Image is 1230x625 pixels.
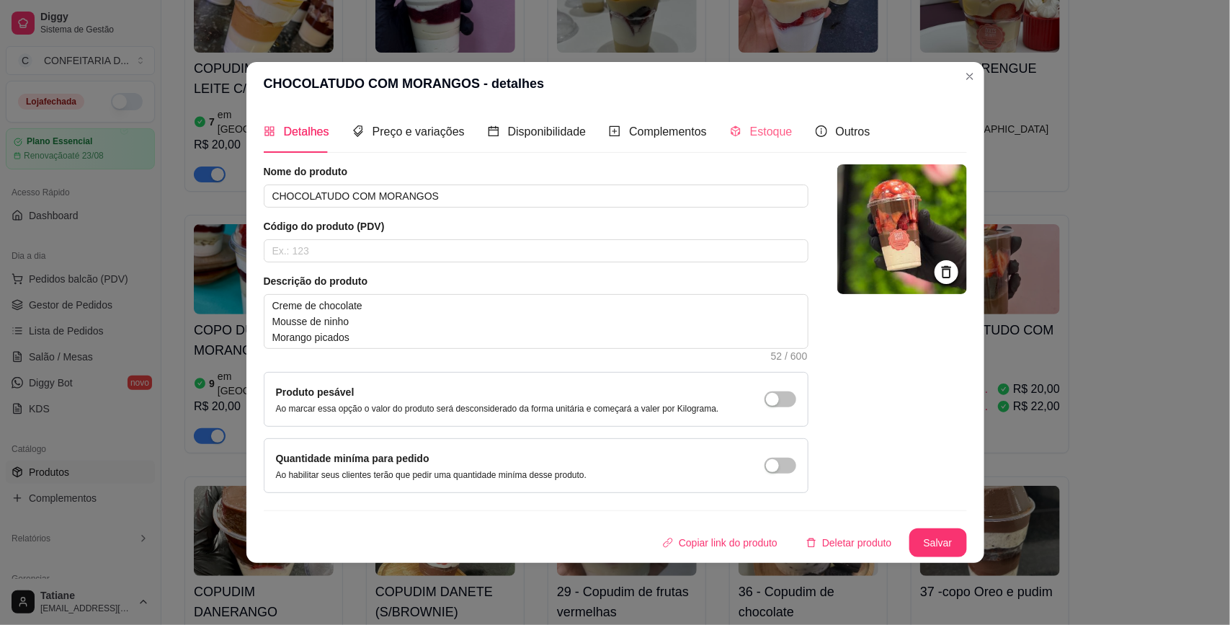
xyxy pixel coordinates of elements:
[264,295,808,348] textarea: Creme de chocolate Mousse de ninho Morango picados
[373,125,465,138] span: Preço e variações
[276,469,587,481] p: Ao habilitar seus clientes terão que pedir uma quantidade miníma desse produto.
[488,125,499,137] span: calendar
[352,125,364,137] span: tags
[837,164,967,294] img: logo da loja
[795,528,904,557] button: deleteDeletar produto
[806,538,816,548] span: delete
[276,386,355,398] label: Produto pesável
[909,528,967,557] button: Salvar
[958,65,981,88] button: Close
[276,453,429,464] label: Quantidade miníma para pedido
[246,62,984,105] header: CHOCOLATUDO COM MORANGOS - detalhes
[836,125,870,138] span: Outros
[508,125,587,138] span: Disponibilidade
[750,125,793,138] span: Estoque
[629,125,707,138] span: Complementos
[609,125,620,137] span: plus-square
[264,185,808,208] input: Ex.: Hamburguer de costela
[264,239,808,262] input: Ex.: 123
[651,528,789,557] button: Copiar link do produto
[284,125,329,138] span: Detalhes
[264,164,808,179] article: Nome do produto
[276,403,719,415] p: Ao marcar essa opção o valor do produto será desconsiderado da forma unitária e começará a valer ...
[264,274,808,288] article: Descrição do produto
[816,125,827,137] span: info-circle
[264,219,808,234] article: Código do produto (PDV)
[264,125,275,137] span: appstore
[730,125,741,137] span: code-sandbox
